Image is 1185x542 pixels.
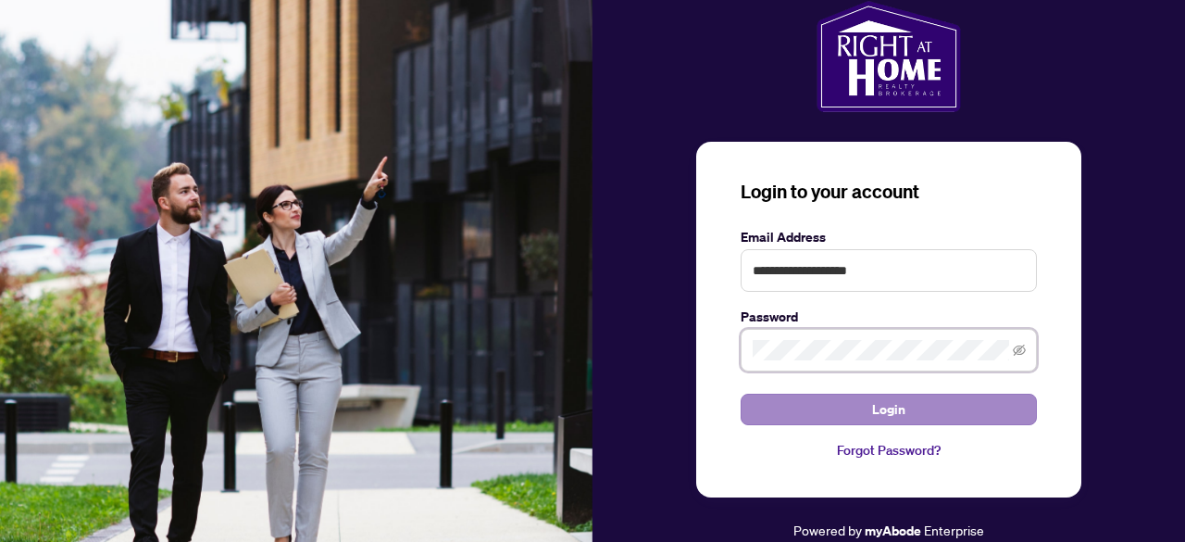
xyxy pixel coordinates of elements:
[865,521,921,541] a: myAbode
[793,522,862,538] span: Powered by
[741,227,1037,247] label: Email Address
[741,440,1037,460] a: Forgot Password?
[741,179,1037,205] h3: Login to your account
[924,522,984,538] span: Enterprise
[1013,344,1026,357] span: eye-invisible
[872,395,905,424] span: Login
[741,307,1037,327] label: Password
[817,1,960,112] img: ma-logo
[741,394,1037,425] button: Login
